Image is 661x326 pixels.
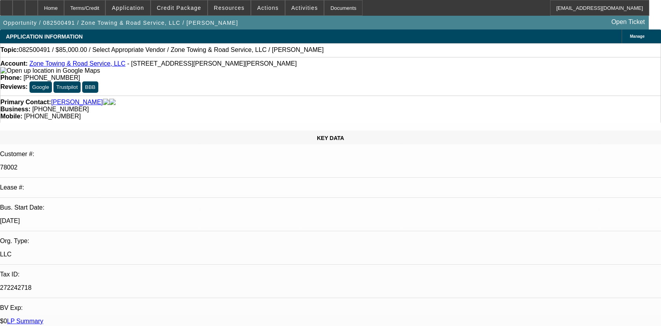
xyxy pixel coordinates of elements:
span: Application [112,5,144,11]
strong: Phone: [0,74,22,81]
img: Open up location in Google Maps [0,67,100,74]
a: Zone Towing & Road Service, LLC [29,60,125,67]
span: Resources [214,5,245,11]
a: Open Ticket [608,15,648,29]
img: linkedin-icon.png [109,99,116,106]
a: [PERSON_NAME] [51,99,103,106]
button: Activities [285,0,324,15]
a: View Google Maps [0,67,100,74]
strong: Reviews: [0,83,28,90]
span: APPLICATION INFORMATION [6,33,83,40]
button: Actions [251,0,285,15]
strong: Mobile: [0,113,22,120]
span: [PHONE_NUMBER] [24,74,80,81]
strong: Primary Contact: [0,99,51,106]
button: BBB [82,81,98,93]
span: KEY DATA [317,135,344,141]
button: Resources [208,0,250,15]
img: facebook-icon.png [103,99,109,106]
button: Trustpilot [53,81,80,93]
strong: Business: [0,106,30,112]
a: LP Summary [7,318,43,324]
span: [PHONE_NUMBER] [32,106,89,112]
strong: Topic: [0,46,19,53]
span: Manage [630,34,644,39]
span: Activities [291,5,318,11]
strong: Account: [0,60,28,67]
span: Opportunity / 082500491 / Zone Towing & Road Service, LLC / [PERSON_NAME] [3,20,238,26]
button: Google [29,81,52,93]
span: [PHONE_NUMBER] [24,113,81,120]
span: Actions [257,5,279,11]
span: - [STREET_ADDRESS][PERSON_NAME][PERSON_NAME] [127,60,297,67]
button: Application [106,0,150,15]
button: Credit Package [151,0,207,15]
span: Credit Package [157,5,201,11]
span: 082500491 / $85,000.00 / Select Appropriate Vendor / Zone Towing & Road Service, LLC / [PERSON_NAME] [19,46,324,53]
